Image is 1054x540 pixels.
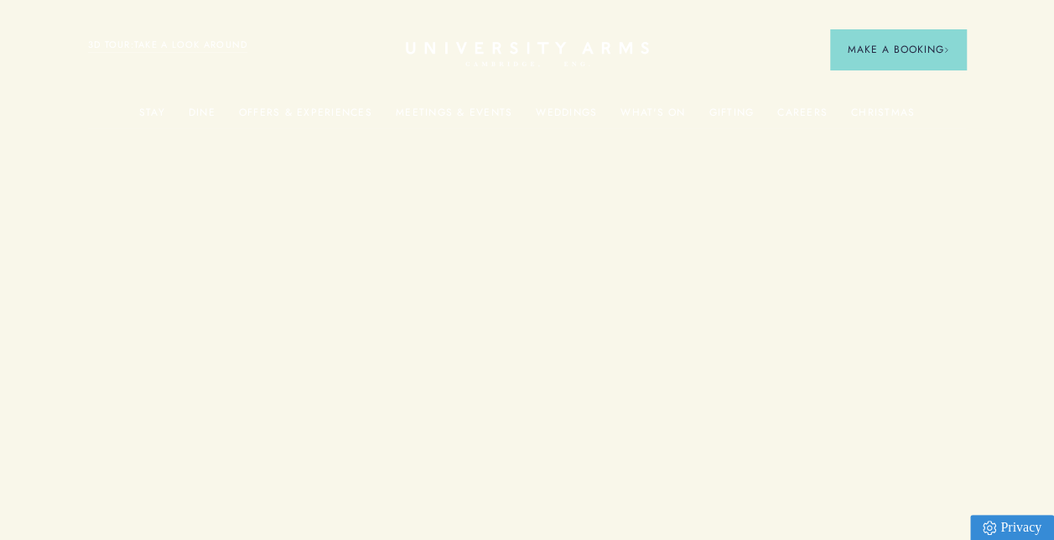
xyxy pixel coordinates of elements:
[851,106,915,128] a: Christmas
[239,106,372,128] a: Offers & Experiences
[189,106,215,128] a: Dine
[709,106,754,128] a: Gifting
[406,42,649,68] a: Home
[88,38,248,53] a: 3D TOUR:TAKE A LOOK AROUND
[943,47,949,53] img: Arrow icon
[983,521,996,535] img: Privacy
[396,106,512,128] a: Meetings & Events
[970,515,1054,540] a: Privacy
[777,106,828,128] a: Careers
[139,106,165,128] a: Stay
[847,42,949,57] span: Make a Booking
[536,106,597,128] a: Weddings
[620,106,685,128] a: What's On
[830,29,966,70] button: Make a BookingArrow icon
